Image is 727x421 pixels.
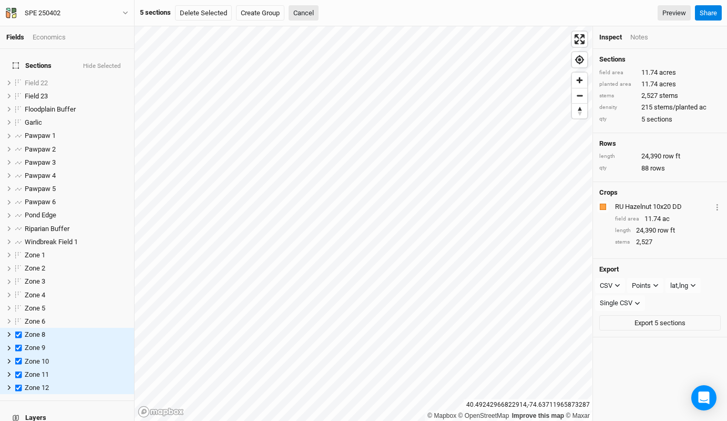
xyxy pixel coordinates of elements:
[599,315,721,331] button: Export 5 sections
[25,8,60,18] div: SPE 250402
[659,79,676,89] span: acres
[25,264,128,273] div: Zone 2
[25,291,128,299] div: Zone 4
[25,304,45,312] span: Zone 5
[25,158,56,166] span: Pawpaw 3
[615,214,721,224] div: 11.74
[615,237,721,247] div: 2,527
[615,238,631,246] div: stems
[572,52,587,67] button: Find my location
[600,298,632,308] div: Single CSV
[25,145,128,154] div: Pawpaw 2
[630,33,648,42] div: Notes
[572,88,587,103] button: Zoom out
[25,132,56,139] span: Pawpaw 1
[599,153,636,161] div: length
[670,280,688,291] div: lat,lng
[714,201,721,213] button: Crop Usage
[289,5,319,21] button: Cancel
[595,278,625,294] button: CSV
[25,357,49,365] span: Zone 10
[658,5,691,21] a: Preview
[599,115,636,123] div: qty
[599,164,721,173] div: 88
[138,406,184,418] a: Mapbox logo
[566,412,590,419] a: Maxar
[25,225,128,233] div: Riparian Buffer
[25,370,128,379] div: Zone 11
[25,317,45,325] span: Zone 6
[599,68,721,77] div: 11.74
[427,412,456,419] a: Mapbox
[83,63,121,70] button: Hide Selected
[25,317,128,326] div: Zone 6
[175,5,232,21] button: Delete Selected
[599,115,721,124] div: 5
[135,26,592,421] canvas: Map
[25,291,45,299] span: Zone 4
[691,385,716,410] div: Open Intercom Messenger
[25,198,128,206] div: Pawpaw 6
[615,215,639,223] div: field area
[654,103,706,112] span: stems/planted ac
[662,214,670,224] span: ac
[695,5,722,21] button: Share
[13,62,52,70] span: Sections
[25,330,128,339] div: Zone 8
[25,384,49,392] span: Zone 12
[25,92,128,101] div: Field 23
[25,172,56,179] span: Pawpaw 4
[658,226,675,235] span: row ft
[599,81,636,88] div: planted area
[25,105,128,114] div: Floodplain Buffer
[599,79,721,89] div: 11.74
[25,225,69,233] span: Riparian Buffer
[572,104,587,118] span: Reset bearing to north
[25,277,45,285] span: Zone 3
[647,115,672,124] span: sections
[458,412,509,419] a: OpenStreetMap
[572,103,587,118] button: Reset bearing to north
[25,370,49,378] span: Zone 11
[25,118,42,126] span: Garlic
[599,69,636,77] div: field area
[659,68,676,77] span: acres
[25,251,128,259] div: Zone 1
[599,55,721,64] h4: Sections
[6,33,24,41] a: Fields
[659,91,678,101] span: stems
[25,79,128,87] div: Field 22
[25,185,56,193] span: Pawpaw 5
[632,280,651,291] div: Points
[572,32,587,47] button: Enter fullscreen
[599,164,636,172] div: qty
[615,226,721,235] div: 24,390
[25,79,48,87] span: Field 22
[665,278,701,294] button: lat,lng
[599,188,618,197] h4: Crops
[33,33,66,42] div: Economics
[595,295,645,311] button: Single CSV
[25,384,128,392] div: Zone 12
[599,92,636,100] div: stems
[25,198,56,206] span: Pawpaw 6
[599,104,636,112] div: density
[599,103,721,112] div: 215
[25,145,56,153] span: Pawpaw 2
[25,277,128,286] div: Zone 3
[599,139,721,148] h4: Rows
[25,185,128,193] div: Pawpaw 5
[663,152,680,161] span: row ft
[572,73,587,88] span: Zoom in
[25,92,48,100] span: Field 23
[512,412,564,419] a: Improve this map
[25,172,128,180] div: Pawpaw 4
[25,357,128,366] div: Zone 10
[25,211,128,219] div: Pond Edge
[25,251,45,259] span: Zone 1
[25,158,128,167] div: Pawpaw 3
[25,211,56,219] span: Pond Edge
[600,280,612,291] div: CSV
